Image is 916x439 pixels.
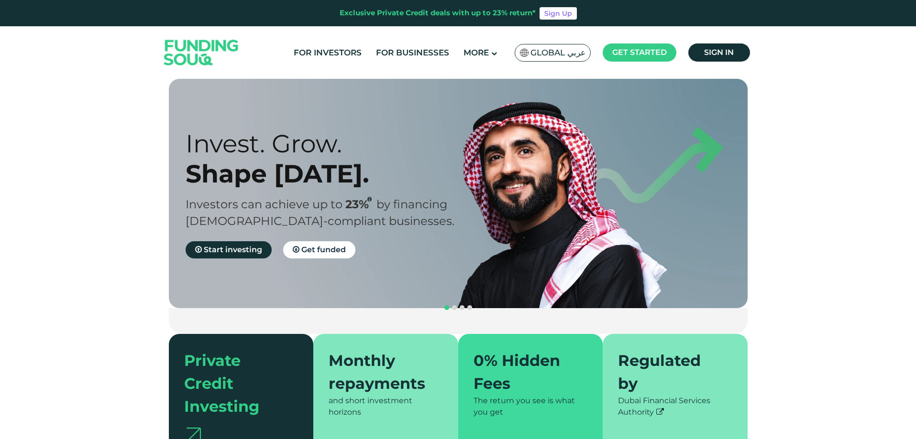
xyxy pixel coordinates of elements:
div: and short investment horizons [329,395,443,418]
div: Dubai Financial Services Authority [618,395,732,418]
div: Invest. Grow. [186,128,475,159]
button: navigation [451,304,458,311]
button: navigation [466,304,474,311]
img: Logo [155,29,248,77]
div: Regulated by [618,349,721,395]
button: navigation [443,304,451,311]
a: Sign Up [540,7,577,20]
a: For Businesses [374,45,452,61]
div: Monthly repayments [329,349,431,395]
span: Get funded [301,245,346,254]
img: SA Flag [520,49,529,57]
div: Exclusive Private Credit deals with up to 23% return* [340,8,536,19]
span: Investors can achieve up to [186,197,342,211]
button: navigation [458,304,466,311]
a: Get funded [283,241,355,258]
div: Private Credit Investing [184,349,287,418]
span: More [464,48,489,57]
a: For Investors [291,45,364,61]
div: 0% Hidden Fees [474,349,576,395]
div: Shape [DATE]. [186,159,475,189]
div: The return you see is what you get [474,395,588,418]
a: Sign in [688,43,750,62]
i: 23% IRR (expected) ~ 15% Net yield (expected) [367,197,372,202]
span: 23% [345,197,376,211]
span: Start investing [204,245,262,254]
span: Sign in [704,48,734,57]
span: Get started [612,48,667,57]
span: Global عربي [530,47,585,58]
a: Start investing [186,241,272,258]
